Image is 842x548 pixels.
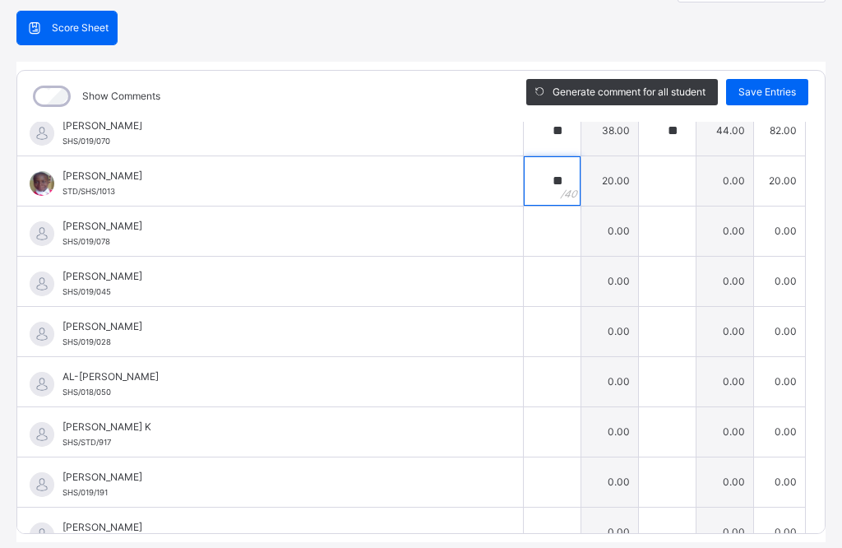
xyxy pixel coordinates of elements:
img: default.svg [30,272,54,296]
img: default.svg [30,472,54,497]
td: 0.00 [754,206,806,256]
img: STD_SHS_1013.png [30,171,54,196]
span: SHS/019/191 [62,488,108,497]
span: [PERSON_NAME] [62,269,486,284]
td: 0.00 [581,306,639,356]
td: 0.00 [754,256,806,306]
span: SHS/019/045 [62,287,111,296]
td: 0.00 [581,206,639,256]
td: 0.00 [581,457,639,507]
td: 0.00 [696,356,754,406]
td: 20.00 [581,156,639,206]
img: default.svg [30,121,54,146]
span: [PERSON_NAME] [62,319,486,334]
span: SHS/019/078 [62,237,110,246]
td: 0.00 [696,256,754,306]
td: 0.00 [754,356,806,406]
img: default.svg [30,322,54,346]
span: Save Entries [738,85,796,100]
span: Generate comment for all student [553,85,706,100]
img: default.svg [30,522,54,547]
span: SHS/019/070 [62,137,110,146]
img: default.svg [30,372,54,397]
td: 0.00 [696,306,754,356]
td: 0.00 [754,306,806,356]
span: AL-[PERSON_NAME] [62,369,486,384]
td: 20.00 [754,156,806,206]
span: SHS/018/050 [62,388,111,397]
td: 0.00 [696,457,754,507]
img: default.svg [30,422,54,447]
span: [PERSON_NAME] [62,169,486,183]
span: SHS/019/028 [62,337,111,346]
span: [PERSON_NAME] K [62,420,486,434]
span: STD/SHS/1013 [62,187,115,196]
td: 0.00 [581,256,639,306]
td: 0.00 [754,406,806,457]
td: 0.00 [696,406,754,457]
td: 0.00 [581,356,639,406]
label: Show Comments [82,89,160,104]
td: 0.00 [754,457,806,507]
span: [PERSON_NAME] [62,118,486,133]
td: 0.00 [696,206,754,256]
td: 0.00 [696,156,754,206]
img: default.svg [30,221,54,246]
td: 38.00 [581,105,639,156]
span: SHS/STD/917 [62,438,111,447]
td: 44.00 [696,105,754,156]
span: Score Sheet [52,21,109,35]
td: 82.00 [754,105,806,156]
span: [PERSON_NAME] [62,219,486,234]
span: [PERSON_NAME] [62,520,486,535]
span: [PERSON_NAME] [62,470,486,485]
td: 0.00 [581,406,639,457]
